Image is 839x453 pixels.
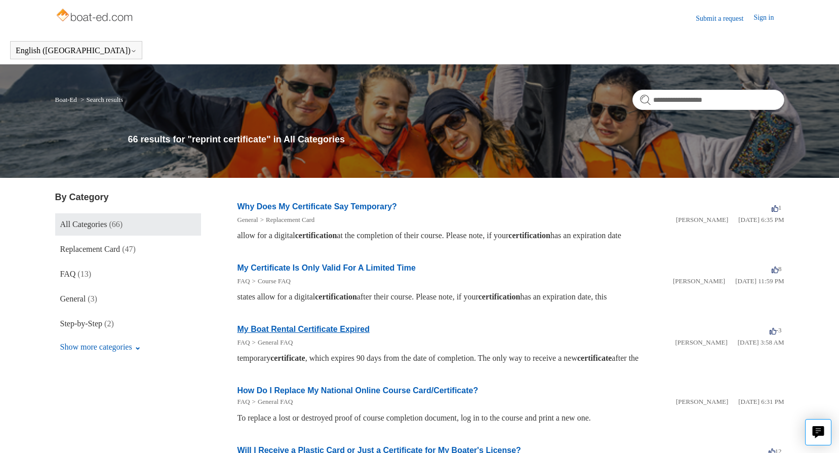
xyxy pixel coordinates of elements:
[55,263,201,285] a: FAQ (13)
[237,230,784,242] div: allow for a digital at the completion of their course. Please note, if your has an expiration date
[696,13,753,24] a: Submit a request
[237,325,370,333] a: My Boat Rental Certificate Expired
[673,276,725,286] li: [PERSON_NAME]
[315,292,357,301] em: certification
[55,96,79,103] li: Boat-Ed
[770,326,782,334] span: -3
[295,231,337,240] em: certification
[16,46,137,55] button: English ([GEOGRAPHIC_DATA])
[122,245,136,253] span: (47)
[478,292,521,301] em: certification
[55,6,136,26] img: Boat-Ed Help Center home page
[237,202,397,211] a: Why Does My Certificate Say Temporary?
[88,294,97,303] span: (3)
[805,419,831,445] button: Live chat
[104,319,114,328] span: (2)
[237,216,258,223] a: General
[237,337,250,348] li: FAQ
[237,386,478,395] a: How Do I Replace My National Online Course Card/Certificate?
[55,238,201,260] a: Replacement Card (47)
[55,313,201,335] a: Step-by-Step (2)
[237,352,784,364] div: temporary , which expires 90 days from the date of completion. The only way to receive a new afte...
[735,277,784,285] time: 04/01/2022, 23:59
[258,338,293,346] a: General FAQ
[55,337,146,357] button: Show more categories
[128,133,784,146] h1: 66 results for "reprint certificate" in All Categories
[258,277,291,285] a: Course FAQ
[258,215,315,225] li: Replacement Card
[109,220,123,229] span: (66)
[60,294,86,303] span: General
[55,191,201,204] h3: By Category
[250,337,293,348] li: General FAQ
[237,291,784,303] div: states allow for a digital after their course. Please note, if your has an expiration date, this
[738,398,784,405] time: 01/05/2024, 18:31
[55,288,201,310] a: General (3)
[772,204,782,211] span: 1
[237,412,784,424] div: To replace a lost or destroyed proof of course completion document, log in to the course and prin...
[60,245,121,253] span: Replacement Card
[60,319,103,328] span: Step-by-Step
[676,215,728,225] li: [PERSON_NAME]
[508,231,550,240] em: certification
[60,270,76,278] span: FAQ
[258,398,293,405] a: General FAQ
[772,265,782,273] span: 8
[237,398,250,405] a: FAQ
[237,263,416,272] a: My Certificate Is Only Valid For A Limited Time
[632,90,784,110] input: Search
[78,96,123,103] li: Search results
[77,270,91,278] span: (13)
[237,277,250,285] a: FAQ
[60,220,107,229] span: All Categories
[237,397,250,407] li: FAQ
[676,397,728,407] li: [PERSON_NAME]
[55,96,77,103] a: Boat-Ed
[675,337,727,348] li: [PERSON_NAME]
[250,276,291,286] li: Course FAQ
[55,213,201,236] a: All Categories (66)
[738,338,784,346] time: 03/16/2022, 03:58
[270,354,305,362] em: certificate
[738,216,784,223] time: 01/05/2024, 18:35
[266,216,314,223] a: Replacement Card
[753,12,784,24] a: Sign in
[237,215,258,225] li: General
[577,354,612,362] em: certificate
[250,397,293,407] li: General FAQ
[237,276,250,286] li: FAQ
[237,338,250,346] a: FAQ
